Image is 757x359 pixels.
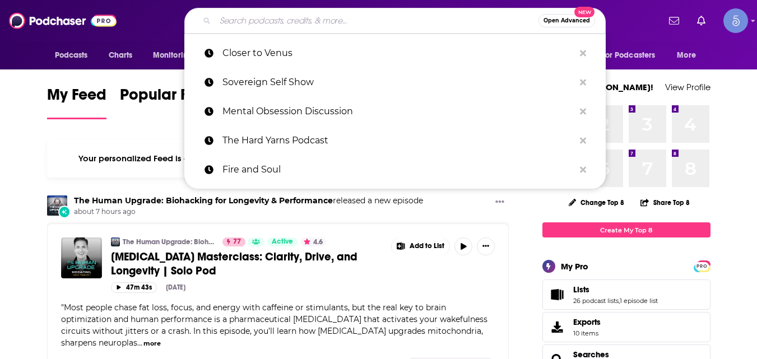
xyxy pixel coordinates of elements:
button: 47m 43s [111,282,157,293]
button: Share Top 8 [640,192,690,213]
span: My Feed [47,85,106,111]
span: Most people chase fat loss, focus, and energy with caffeine or stimulants, but the real key to br... [61,302,487,348]
button: Show More Button [477,237,495,255]
span: " [61,302,487,348]
a: View Profile [665,82,710,92]
p: Mental Obsession Discussion [222,97,574,126]
a: Sovereign Self Show [184,68,606,97]
button: open menu [47,45,103,66]
a: Active [267,237,298,246]
span: [MEDICAL_DATA] Masterclass: Clarity, Drive, and Longevity | Solo Pod [111,250,357,278]
a: Charts [101,45,140,66]
a: Fire and Soul [184,155,606,184]
span: Add to List [410,242,444,250]
a: Create My Top 8 [542,222,710,237]
img: Modafinil Masterclass: Clarity, Drive, and Longevity | Solo Pod [61,237,102,278]
span: ... [137,338,142,348]
p: The Hard Yarns Podcast [222,126,574,155]
span: Exports [573,317,601,327]
button: Show More Button [491,195,509,209]
button: more [143,339,161,348]
a: PRO [695,262,709,270]
span: For Podcasters [602,48,656,63]
a: [MEDICAL_DATA] Masterclass: Clarity, Drive, and Longevity | Solo Pod [111,250,383,278]
span: , [619,297,620,305]
p: Fire and Soul [222,155,574,184]
a: 26 podcast lists [573,297,619,305]
button: open menu [145,45,207,66]
button: Show More Button [392,237,450,255]
span: 10 items [573,329,601,337]
a: Show notifications dropdown [693,11,710,30]
span: Charts [109,48,133,63]
button: Show profile menu [723,8,748,33]
span: Podcasts [55,48,88,63]
span: Popular Feed [120,85,215,111]
span: Exports [546,319,569,335]
p: Closer to Venus [222,39,574,68]
span: Lists [542,279,710,310]
a: Exports [542,312,710,342]
img: The Human Upgrade: Biohacking for Longevity & Performance [47,195,67,216]
p: Sovereign Self Show [222,68,574,97]
span: More [677,48,696,63]
a: The Human Upgrade: Biohacking for Longevity & Performance [123,237,215,246]
a: 1 episode list [620,297,658,305]
div: Your personalized Feed is curated based on the Podcasts, Creators, Users, and Lists that you Follow. [47,139,509,178]
a: 77 [222,237,245,246]
img: The Human Upgrade: Biohacking for Longevity & Performance [111,237,120,246]
a: The Hard Yarns Podcast [184,126,606,155]
span: Monitoring [153,48,193,63]
input: Search podcasts, credits, & more... [215,12,538,30]
span: Open Advanced [544,18,590,24]
img: Podchaser - Follow, Share and Rate Podcasts [9,10,117,31]
span: about 7 hours ago [74,207,423,217]
div: My Pro [561,261,588,272]
a: Closer to Venus [184,39,606,68]
span: Active [272,236,293,248]
span: Lists [573,285,589,295]
span: Logged in as Spiral5-G1 [723,8,748,33]
a: Popular Feed [120,85,215,119]
div: [DATE] [166,283,185,291]
button: 4.6 [300,237,326,246]
div: New Episode [58,206,71,218]
h3: released a new episode [74,195,423,206]
button: open menu [595,45,672,66]
span: PRO [695,262,709,271]
a: Show notifications dropdown [665,11,684,30]
div: Search podcasts, credits, & more... [184,8,606,34]
button: Change Top 8 [562,195,631,209]
span: New [574,7,595,17]
a: The Human Upgrade: Biohacking for Longevity & Performance [74,195,333,206]
button: Open AdvancedNew [538,14,595,27]
img: User Profile [723,8,748,33]
a: Lists [573,285,658,295]
button: open menu [669,45,710,66]
span: 77 [233,236,241,248]
a: My Feed [47,85,106,119]
a: Lists [546,287,569,302]
a: Mental Obsession Discussion [184,97,606,126]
